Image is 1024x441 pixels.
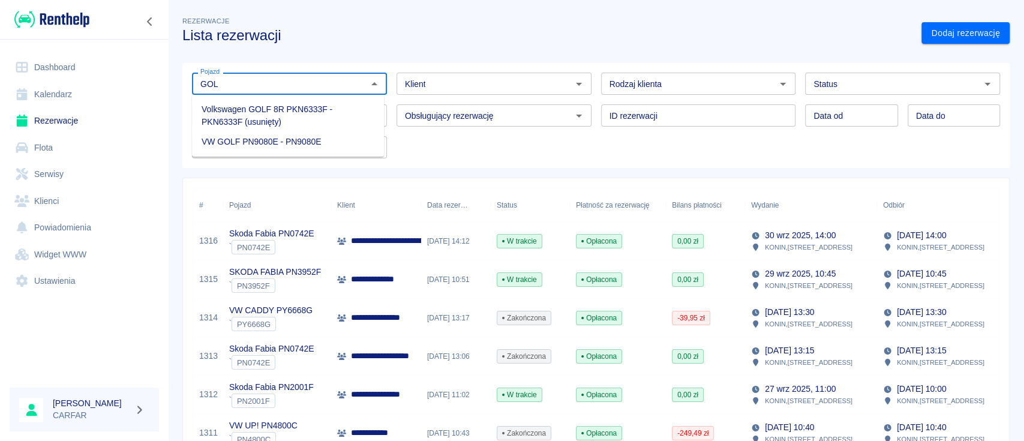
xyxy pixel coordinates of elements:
span: Zakończona [497,313,551,323]
div: Płatność za rezerwację [570,188,666,222]
p: Skoda Fabia PN0742E [229,227,314,240]
p: VW CADDY PY6668G [229,304,313,317]
span: 0,00 zł [672,389,703,400]
p: KONIN , [STREET_ADDRESS] [765,242,852,253]
button: Otwórz [570,107,587,124]
span: W trakcie [497,236,542,247]
button: Zwiń nawigację [141,14,159,29]
button: Otwórz [774,76,791,92]
span: Opłacona [576,428,621,439]
p: [DATE] 13:30 [897,306,946,319]
div: [DATE] 11:02 [421,376,491,414]
a: Ustawienia [10,268,159,295]
div: Wydanie [751,188,779,222]
p: KONIN , [STREET_ADDRESS] [897,357,984,368]
p: 27 wrz 2025, 11:00 [765,383,836,395]
p: 30 wrz 2025, 14:00 [765,229,836,242]
span: Opłacona [576,274,621,285]
span: Opłacona [576,313,621,323]
p: KONIN , [STREET_ADDRESS] [765,395,852,406]
button: Sort [779,197,795,214]
a: 1315 [199,273,218,286]
div: ` [229,317,313,331]
span: 0,00 zł [672,351,703,362]
button: Sort [468,197,485,214]
span: PN2001F [232,397,275,406]
span: PY6668G [232,320,275,329]
p: KONIN , [STREET_ADDRESS] [765,280,852,291]
div: [DATE] 14:12 [421,222,491,260]
div: ` [229,240,314,254]
span: PN0742E [232,243,275,252]
label: Pojazd [200,67,220,76]
div: [DATE] 10:51 [421,260,491,299]
div: Data rezerwacji [421,188,491,222]
a: Dodaj rezerwację [921,22,1010,44]
p: KONIN , [STREET_ADDRESS] [765,319,852,329]
div: Wydanie [745,188,877,222]
a: 1311 [199,427,218,439]
button: Otwórz [979,76,996,92]
div: [DATE] 13:17 [421,299,491,337]
div: # [199,188,203,222]
span: Opłacona [576,236,621,247]
p: [DATE] 10:00 [897,383,946,395]
a: Rezerwacje [10,107,159,134]
span: -249,49 zł [672,428,713,439]
div: Bilans płatności [666,188,745,222]
p: Skoda Fabia PN2001F [229,381,314,394]
span: Zakończona [497,428,551,439]
a: 1313 [199,350,218,362]
p: KONIN , [STREET_ADDRESS] [897,280,984,291]
div: Data rezerwacji [427,188,468,222]
div: Status [497,188,517,222]
div: [DATE] 13:06 [421,337,491,376]
p: [DATE] 10:40 [765,421,814,434]
div: Bilans płatności [672,188,722,222]
span: PN0742E [232,358,275,367]
span: PN3952F [232,281,275,290]
a: Widget WWW [10,241,159,268]
div: Klient [337,188,355,222]
span: Opłacona [576,351,621,362]
p: 29 wrz 2025, 10:45 [765,268,836,280]
input: DD.MM.YYYY [908,104,1000,127]
a: Powiadomienia [10,214,159,241]
div: Płatność za rezerwację [576,188,650,222]
a: Dashboard [10,54,159,81]
span: -39,95 zł [672,313,710,323]
p: [DATE] 13:15 [765,344,814,357]
p: KONIN , [STREET_ADDRESS] [897,395,984,406]
a: Serwisy [10,161,159,188]
li: VW GOLF PN9080E - PN9080E [192,132,384,152]
div: Status [491,188,570,222]
button: Sort [905,197,921,214]
p: [DATE] 10:40 [897,421,946,434]
button: Zamknij [366,76,383,92]
a: 1314 [199,311,218,324]
p: Skoda Fabia PN0742E [229,343,314,355]
input: DD.MM.YYYY [805,104,897,127]
a: Klienci [10,188,159,215]
span: Zakończona [497,351,551,362]
a: 1316 [199,235,218,247]
span: 0,00 zł [672,236,703,247]
p: KONIN , [STREET_ADDRESS] [765,357,852,368]
img: Renthelp logo [14,10,89,29]
h6: [PERSON_NAME] [53,397,130,409]
p: [DATE] 14:00 [897,229,946,242]
p: SKODA FABIA PN3952F [229,266,321,278]
span: W trakcie [497,389,542,400]
p: [DATE] 10:45 [897,268,946,280]
span: Opłacona [576,389,621,400]
a: Renthelp logo [10,10,89,29]
span: Rezerwacje [182,17,229,25]
div: ` [229,355,314,370]
span: 0,00 zł [672,274,703,285]
p: KONIN , [STREET_ADDRESS] [897,242,984,253]
span: W trakcie [497,274,542,285]
a: 1312 [199,388,218,401]
div: Odbiór [883,188,905,222]
a: Kalendarz [10,81,159,108]
p: VW UP! PN4800C [229,419,298,432]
